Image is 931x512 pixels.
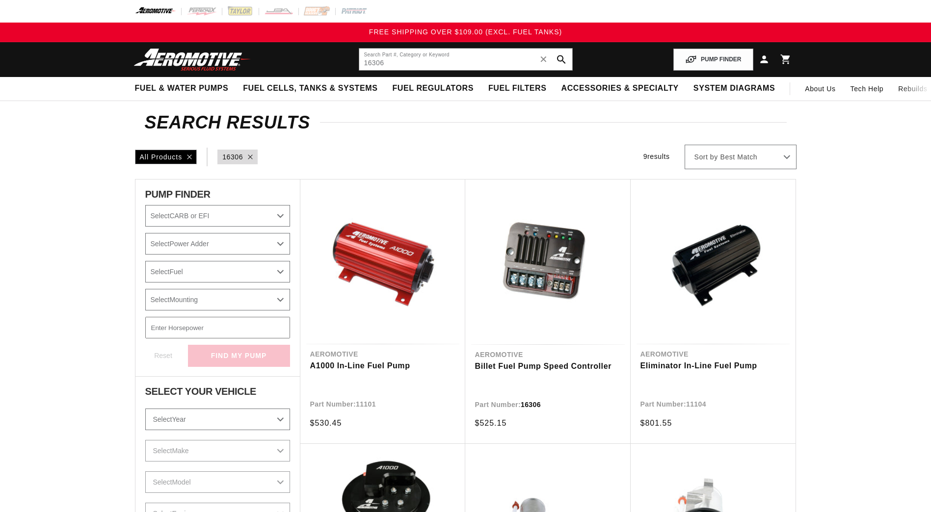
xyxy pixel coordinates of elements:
input: Search by Part Number, Category or Keyword [359,49,572,70]
select: Power Adder [145,233,290,255]
input: Enter Horsepower [145,317,290,338]
span: Fuel Regulators [392,83,473,94]
button: search button [551,49,572,70]
a: A1000 In-Line Fuel Pump [310,359,455,372]
a: Billet Fuel Pump Speed Controller [475,360,621,373]
select: Year [145,409,290,430]
span: Fuel & Water Pumps [135,83,229,94]
span: Accessories & Specialty [561,83,679,94]
span: ✕ [539,51,548,67]
span: FREE SHIPPING OVER $109.00 (EXCL. FUEL TANKS) [369,28,562,36]
span: About Us [805,85,835,93]
select: CARB or EFI [145,205,290,227]
summary: System Diagrams [686,77,782,100]
summary: Fuel Filters [481,77,554,100]
a: Eliminator In-Line Fuel Pump [640,359,786,372]
select: Fuel [145,261,290,282]
summary: Fuel Regulators [385,77,480,100]
div: Select Your Vehicle [145,386,290,399]
button: PUMP FINDER [673,49,753,71]
img: Aeromotive [131,48,254,71]
span: Rebuilds [898,83,927,94]
a: About Us [798,77,843,101]
select: Make [145,440,290,461]
span: Sort by [694,153,718,162]
span: 9 results [643,153,670,160]
a: 16306 [222,152,243,162]
select: Mounting [145,289,290,310]
span: Fuel Cells, Tanks & Systems [243,83,377,94]
summary: Accessories & Specialty [554,77,686,100]
div: All Products [135,150,197,164]
h2: Search Results [145,115,787,130]
summary: Fuel Cells, Tanks & Systems [236,77,385,100]
span: System Diagrams [693,83,775,94]
span: Fuel Filters [488,83,547,94]
select: Sort by [685,145,797,169]
span: Tech Help [851,83,884,94]
summary: Tech Help [843,77,891,101]
span: PUMP FINDER [145,189,211,199]
summary: Fuel & Water Pumps [128,77,236,100]
select: Model [145,471,290,493]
